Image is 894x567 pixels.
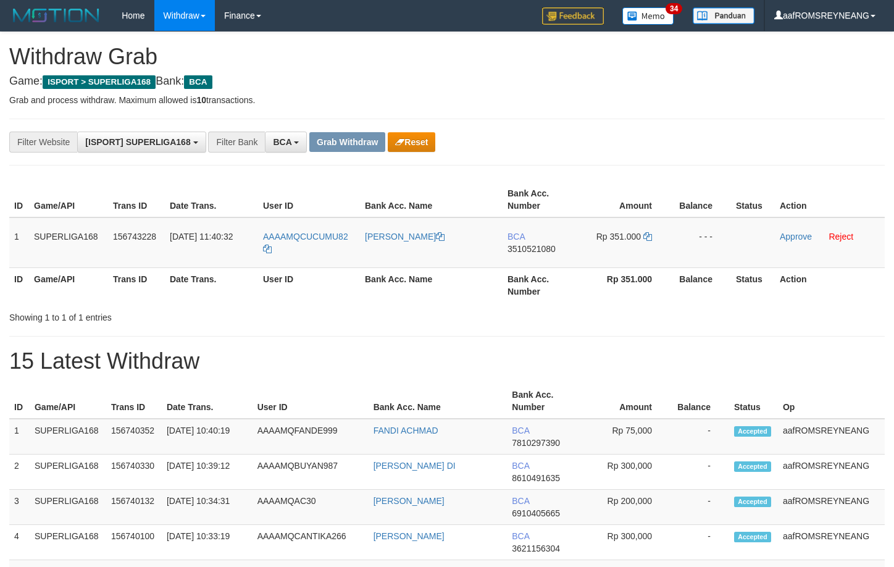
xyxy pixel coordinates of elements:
[258,267,360,303] th: User ID
[582,490,670,525] td: Rp 200,000
[9,94,885,106] p: Grab and process withdraw. Maximum allowed is transactions.
[43,75,156,89] span: ISPORT > SUPERLIGA168
[30,419,106,455] td: SUPERLIGA168
[360,182,503,217] th: Bank Acc. Name
[184,75,212,89] span: BCA
[9,455,30,490] td: 2
[512,473,560,483] span: Copy 8610491635 to clipboard
[507,384,582,419] th: Bank Acc. Number
[729,384,778,419] th: Status
[162,455,253,490] td: [DATE] 10:39:12
[731,267,775,303] th: Status
[734,497,771,507] span: Accepted
[670,419,729,455] td: -
[106,419,162,455] td: 156740352
[666,3,682,14] span: 34
[643,232,652,241] a: Copy 351000 to clipboard
[9,44,885,69] h1: Withdraw Grab
[9,419,30,455] td: 1
[582,455,670,490] td: Rp 300,000
[273,137,291,147] span: BCA
[9,182,29,217] th: ID
[579,267,670,303] th: Rp 351.000
[162,384,253,419] th: Date Trans.
[108,182,165,217] th: Trans ID
[512,544,560,553] span: Copy 3621156304 to clipboard
[113,232,156,241] span: 156743228
[775,182,885,217] th: Action
[9,306,363,324] div: Showing 1 to 1 of 1 entries
[9,75,885,88] h4: Game: Bank:
[253,490,369,525] td: AAAAMQAC30
[829,232,853,241] a: Reject
[512,531,529,541] span: BCA
[9,132,77,153] div: Filter Website
[542,7,604,25] img: Feedback.jpg
[165,182,258,217] th: Date Trans.
[374,426,438,435] a: FANDI ACHMAD
[670,490,729,525] td: -
[512,508,560,518] span: Copy 6910405665 to clipboard
[77,132,206,153] button: [ISPORT] SUPERLIGA168
[253,455,369,490] td: AAAAMQBUYAN987
[503,267,579,303] th: Bank Acc. Number
[30,384,106,419] th: Game/API
[253,525,369,560] td: AAAAMQCANTIKA266
[780,232,812,241] a: Approve
[670,267,731,303] th: Balance
[170,232,233,241] span: [DATE] 11:40:32
[670,455,729,490] td: -
[508,244,556,254] span: Copy 3510521080 to clipboard
[253,384,369,419] th: User ID
[778,419,885,455] td: aafROMSREYNEANG
[778,384,885,419] th: Op
[9,6,103,25] img: MOTION_logo.png
[596,232,641,241] span: Rp 351.000
[165,267,258,303] th: Date Trans.
[503,182,579,217] th: Bank Acc. Number
[622,7,674,25] img: Button%20Memo.svg
[374,496,445,506] a: [PERSON_NAME]
[508,232,525,241] span: BCA
[388,132,435,152] button: Reset
[106,384,162,419] th: Trans ID
[512,426,529,435] span: BCA
[582,384,670,419] th: Amount
[106,455,162,490] td: 156740330
[374,461,456,471] a: [PERSON_NAME] DI
[9,267,29,303] th: ID
[29,267,108,303] th: Game/API
[265,132,307,153] button: BCA
[734,426,771,437] span: Accepted
[30,490,106,525] td: SUPERLIGA168
[365,232,445,241] a: [PERSON_NAME]
[778,455,885,490] td: aafROMSREYNEANG
[9,525,30,560] td: 4
[9,490,30,525] td: 3
[253,419,369,455] td: AAAAMQFANDE999
[309,132,385,152] button: Grab Withdraw
[263,232,348,254] a: AAAAMQCUCUMU82
[360,267,503,303] th: Bank Acc. Name
[9,217,29,268] td: 1
[731,182,775,217] th: Status
[162,490,253,525] td: [DATE] 10:34:31
[108,267,165,303] th: Trans ID
[106,525,162,560] td: 156740100
[693,7,754,24] img: panduan.png
[263,232,348,241] span: AAAAMQCUCUMU82
[29,217,108,268] td: SUPERLIGA168
[9,384,30,419] th: ID
[579,182,670,217] th: Amount
[374,531,445,541] a: [PERSON_NAME]
[258,182,360,217] th: User ID
[29,182,108,217] th: Game/API
[582,525,670,560] td: Rp 300,000
[30,525,106,560] td: SUPERLIGA168
[670,384,729,419] th: Balance
[162,525,253,560] td: [DATE] 10:33:19
[512,496,529,506] span: BCA
[85,137,190,147] span: [ISPORT] SUPERLIGA168
[775,267,885,303] th: Action
[512,438,560,448] span: Copy 7810297390 to clipboard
